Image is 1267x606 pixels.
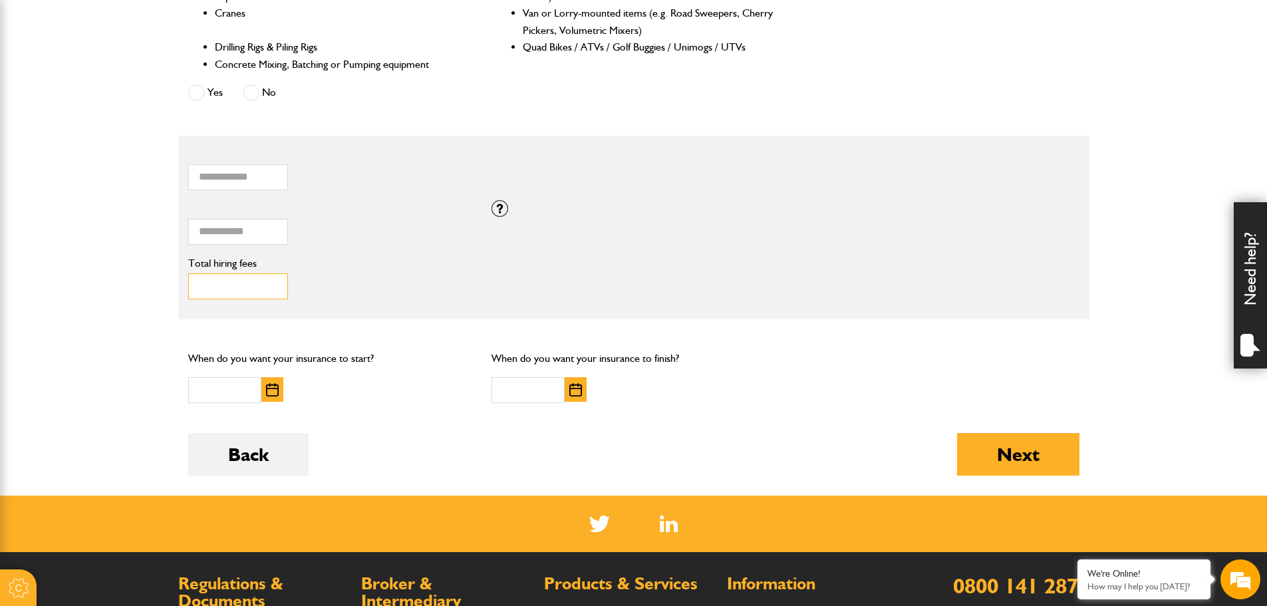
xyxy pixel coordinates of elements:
[17,202,243,231] input: Enter your phone number
[523,5,775,39] li: Van or Lorry-mounted items (e.g. Road Sweepers, Cherry Pickers, Volumetric Mixers)
[492,350,775,367] p: When do you want your insurance to finish?
[188,433,309,476] button: Back
[17,123,243,152] input: Enter your last name
[188,350,472,367] p: When do you want your insurance to start?
[1234,202,1267,369] div: Need help?
[957,433,1079,476] button: Next
[660,516,678,532] a: LinkedIn
[544,575,714,593] h2: Products & Services
[266,383,279,396] img: Choose date
[569,383,582,396] img: Choose date
[523,39,775,56] li: Quad Bikes / ATVs / Golf Buggies / Unimogs / UTVs
[1087,568,1200,579] div: We're Online!
[23,74,56,92] img: d_20077148190_company_1631870298795_20077148190
[589,516,610,532] img: Twitter
[215,39,467,56] li: Drilling Rigs & Piling Rigs
[181,410,241,428] em: Start Chat
[17,241,243,398] textarea: Type your message and hit 'Enter'
[660,516,678,532] img: Linked In
[188,258,472,269] label: Total hiring fees
[69,75,223,92] div: Chat with us now
[215,5,467,39] li: Cranes
[218,7,250,39] div: Minimize live chat window
[953,573,1089,599] a: 0800 141 2877
[1087,581,1200,591] p: How may I help you today?
[188,84,223,101] label: Yes
[17,162,243,192] input: Enter your email address
[243,84,276,101] label: No
[727,575,897,593] h2: Information
[215,56,467,73] li: Concrete Mixing, Batching or Pumping equipment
